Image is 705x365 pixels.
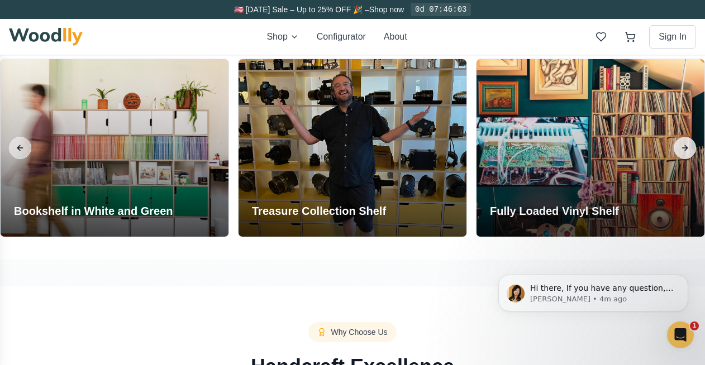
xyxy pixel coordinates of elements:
[411,3,471,16] div: 0d 07:46:03
[317,30,366,44] button: Configurator
[331,326,387,338] span: Why Choose Us
[252,203,386,219] h3: Treasure Collection Shelf
[490,203,619,219] h3: Fully Loaded Vinyl Shelf
[14,203,173,219] h3: Bookshelf in White and Green
[369,5,404,14] a: Shop now
[9,28,83,46] img: Woodlly
[690,321,699,330] span: 1
[266,30,298,44] button: Shop
[384,30,407,44] button: About
[482,251,705,335] iframe: Intercom notifications message
[649,25,696,49] button: Sign In
[234,5,369,14] span: 🇺🇸 [DATE] Sale – Up to 25% OFF 🎉 –
[667,321,694,348] iframe: Intercom live chat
